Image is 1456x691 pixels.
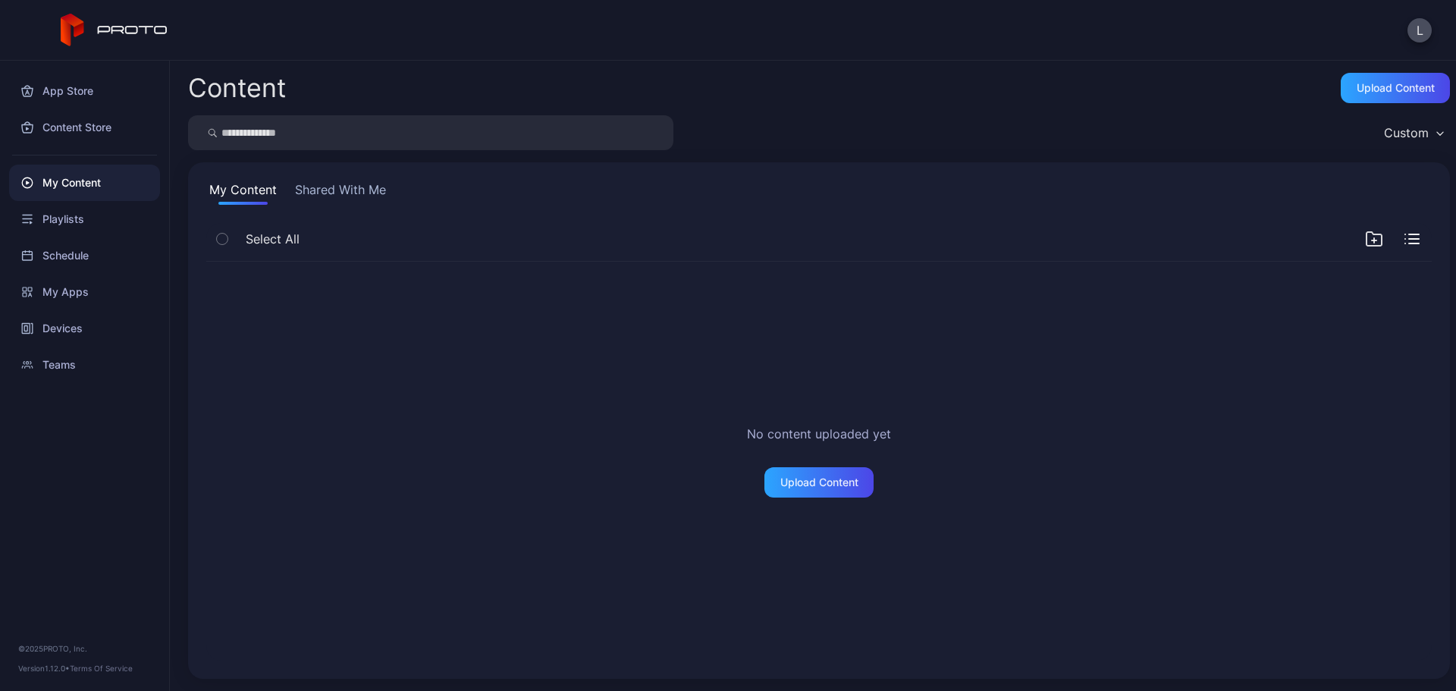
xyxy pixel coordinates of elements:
[1376,115,1450,150] button: Custom
[188,75,286,101] div: Content
[780,476,858,488] div: Upload Content
[9,201,160,237] a: Playlists
[9,310,160,347] a: Devices
[18,664,70,673] span: Version 1.12.0 •
[9,73,160,109] a: App Store
[292,181,389,205] button: Shared With Me
[1357,82,1435,94] div: Upload Content
[206,181,280,205] button: My Content
[9,274,160,310] a: My Apps
[764,467,874,498] button: Upload Content
[747,425,891,443] h2: No content uploaded yet
[18,642,151,655] div: © 2025 PROTO, Inc.
[70,664,133,673] a: Terms Of Service
[246,230,300,248] span: Select All
[1384,125,1429,140] div: Custom
[1407,18,1432,42] button: L
[9,165,160,201] a: My Content
[9,109,160,146] a: Content Store
[1341,73,1450,103] button: Upload Content
[9,237,160,274] a: Schedule
[9,347,160,383] a: Teams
